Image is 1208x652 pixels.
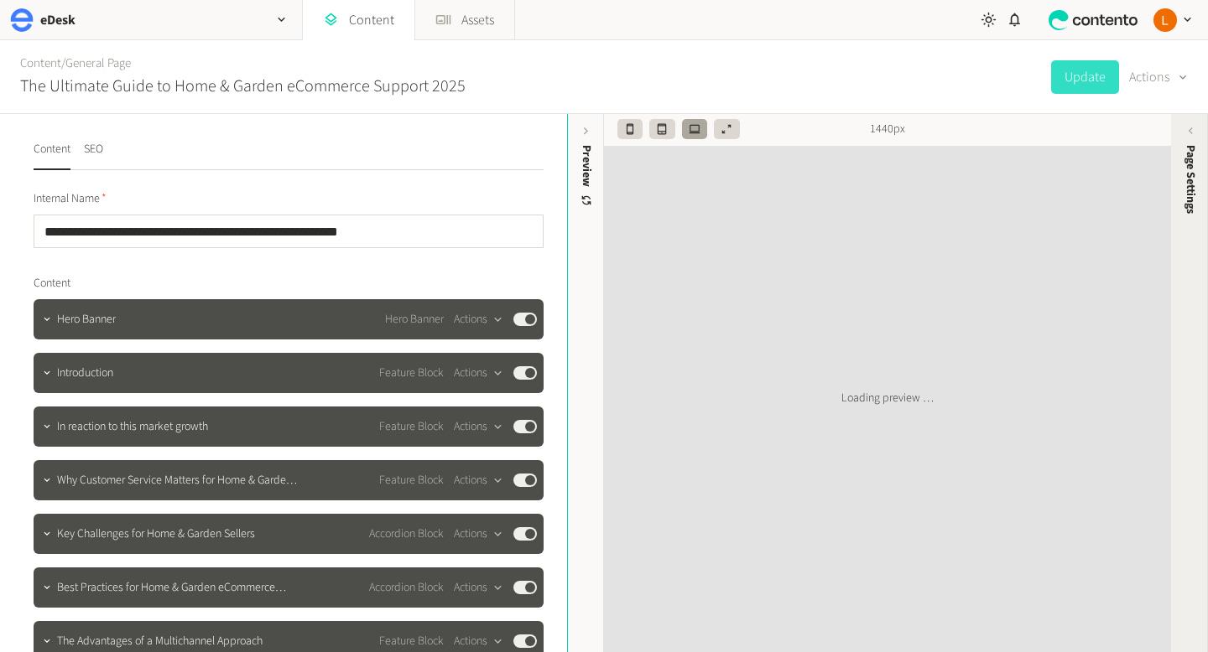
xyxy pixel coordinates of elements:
h2: The Ultimate Guide to Home & Garden eCommerce Support 2025 [20,74,466,99]
a: General Page [65,54,131,72]
span: Internal Name [34,190,107,208]
button: Actions [454,631,503,651]
button: Actions [454,577,503,598]
p: Loading preview … [841,390,934,407]
button: Actions [454,363,503,383]
span: In reaction to this market growth [57,418,208,436]
span: Accordion Block [369,525,444,543]
button: Actions [454,524,503,544]
span: The Advantages of a Multichannel Approach [57,633,263,650]
button: Actions [1129,60,1188,94]
span: Hero Banner [57,311,116,329]
span: Feature Block [379,633,444,650]
button: Content [34,141,70,170]
img: Laura Kane [1153,8,1177,32]
span: Best Practices for Home & Garden eCommerce Support [57,579,297,597]
button: Actions [454,309,503,329]
button: Actions [454,417,503,437]
div: Preview [578,145,596,208]
span: Feature Block [379,418,444,436]
a: Content [20,54,61,72]
span: Content [34,275,70,292]
span: Introduction [57,365,113,382]
h2: eDesk [40,10,75,30]
button: SEO [84,141,103,170]
button: Actions [454,470,503,490]
span: Page Settings [1182,145,1200,214]
span: 1440px [870,121,905,138]
span: Accordion Block [369,579,444,597]
span: / [61,54,65,72]
span: Key Challenges for Home & Garden Sellers [57,525,255,543]
span: Feature Block [379,472,444,489]
span: Hero Banner [385,311,444,329]
button: Update [1051,60,1119,94]
span: Feature Block [379,365,444,382]
img: eDesk [10,8,34,32]
span: Why Customer Service Matters for Home & Garden Sellers [57,472,297,489]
